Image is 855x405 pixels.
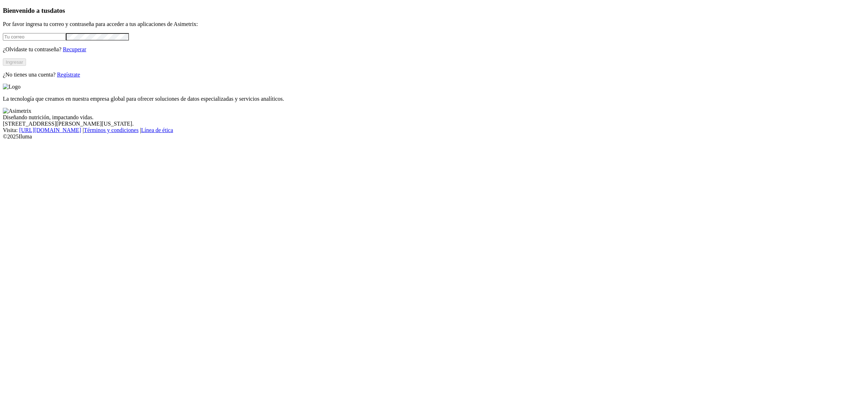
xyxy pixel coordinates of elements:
span: datos [50,7,65,14]
div: Diseñando nutrición, impactando vidas. [3,114,852,121]
div: Visita : | | [3,127,852,133]
a: [URL][DOMAIN_NAME] [19,127,81,133]
p: ¿No tienes una cuenta? [3,72,852,78]
div: © 2025 Iluma [3,133,852,140]
button: Ingresar [3,58,26,66]
a: Recuperar [63,46,86,52]
img: Logo [3,84,21,90]
h3: Bienvenido a tus [3,7,852,15]
p: ¿Olvidaste tu contraseña? [3,46,852,53]
p: La tecnología que creamos en nuestra empresa global para ofrecer soluciones de datos especializad... [3,96,852,102]
img: Asimetrix [3,108,31,114]
p: Por favor ingresa tu correo y contraseña para acceder a tus aplicaciones de Asimetrix: [3,21,852,27]
a: Términos y condiciones [84,127,139,133]
div: [STREET_ADDRESS][PERSON_NAME][US_STATE]. [3,121,852,127]
input: Tu correo [3,33,66,41]
a: Regístrate [57,72,80,78]
a: Línea de ética [141,127,173,133]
